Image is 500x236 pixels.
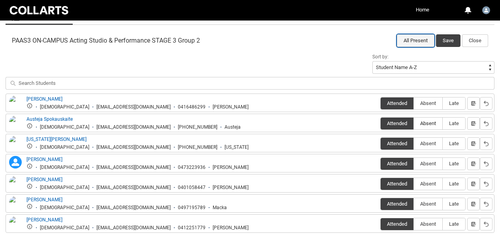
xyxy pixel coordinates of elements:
button: Save [436,34,460,47]
span: Absent [414,181,442,187]
button: Notes [467,97,480,110]
div: [US_STATE] [225,144,249,150]
div: 0416486299 [178,104,206,110]
lightning-icon: Holly Pirret [9,156,22,169]
div: Austeja [225,124,241,130]
button: Notes [467,157,480,170]
div: [DEMOGRAPHIC_DATA] [40,124,89,130]
button: Reset [480,137,492,150]
div: [EMAIL_ADDRESS][DOMAIN_NAME] [96,205,171,211]
div: [EMAIL_ADDRESS][DOMAIN_NAME] [96,124,171,130]
div: Macka [213,205,227,211]
div: 0401058447 [178,185,206,191]
button: Notes [467,178,480,190]
img: Mackenzie Johnston [9,196,22,214]
button: Reset [480,117,492,130]
button: Reset [480,178,492,190]
button: Reset [480,218,492,230]
span: Late [443,181,465,187]
a: [PERSON_NAME] [26,157,62,162]
span: Attended [381,201,413,207]
div: [DEMOGRAPHIC_DATA] [40,144,89,150]
a: [PERSON_NAME] [26,96,62,102]
img: Alexandra.Whitham [482,6,490,14]
span: Absent [414,161,442,167]
button: User Profile Alexandra.Whitham [480,3,492,16]
span: Attended [381,221,413,227]
div: [EMAIL_ADDRESS][DOMAIN_NAME] [96,185,171,191]
img: Lillian Walker [9,176,22,193]
div: [DEMOGRAPHIC_DATA] [40,225,89,231]
div: [EMAIL_ADDRESS][DOMAIN_NAME] [96,104,171,110]
span: Absent [414,120,442,126]
span: Late [443,221,465,227]
span: Absent [414,201,442,207]
img: Austeja Spokauskaite [9,116,22,133]
div: [EMAIL_ADDRESS][DOMAIN_NAME] [96,144,171,150]
img: Ariel Gruber [9,96,22,113]
a: Austeja Spokauskaite [26,116,73,122]
div: 0497195789 [178,205,206,211]
span: Absent [414,221,442,227]
div: 0473223936 [178,165,206,170]
span: Attended [381,120,413,126]
div: [EMAIL_ADDRESS][DOMAIN_NAME] [96,225,171,231]
span: Absent [414,100,442,106]
div: [PERSON_NAME] [213,104,249,110]
div: [DEMOGRAPHIC_DATA] [40,205,89,211]
img: Tabitha Simms [9,216,22,234]
div: [PERSON_NAME] [213,225,249,231]
button: Close [462,34,488,47]
div: [PERSON_NAME] [213,165,249,170]
div: [PHONE_NUMBER] [178,144,217,150]
button: Reset [480,97,492,110]
a: [PERSON_NAME] [26,177,62,182]
button: Notes [467,117,480,130]
span: Attended [381,100,413,106]
a: [PERSON_NAME] [26,197,62,202]
span: Late [443,161,465,167]
input: Search Students [6,77,494,90]
img: Georgia Neilson [9,136,22,153]
div: [PERSON_NAME] [213,185,249,191]
span: Attended [381,140,413,146]
div: [DEMOGRAPHIC_DATA] [40,185,89,191]
div: [DEMOGRAPHIC_DATA] [40,165,89,170]
span: Late [443,140,465,146]
button: Reset [480,157,492,170]
div: [PHONE_NUMBER] [178,124,217,130]
span: PAAS3 ON-CAMPUS Acting Studio & Performance STAGE 3 Group 2 [12,37,200,45]
button: Notes [467,198,480,210]
span: Attended [381,181,413,187]
a: Home [414,4,431,16]
a: [PERSON_NAME] [26,217,62,223]
span: Sort by: [372,54,389,60]
a: [US_STATE][PERSON_NAME] [26,137,87,142]
div: 0412251779 [178,225,206,231]
span: Late [443,100,465,106]
button: All Present [397,34,434,47]
button: Reset [480,198,492,210]
span: Late [443,120,465,126]
button: Notes [467,218,480,230]
span: Late [443,201,465,207]
span: Absent [414,140,442,146]
span: Attended [381,161,413,167]
div: [EMAIL_ADDRESS][DOMAIN_NAME] [96,165,171,170]
button: Notes [467,137,480,150]
div: [DEMOGRAPHIC_DATA] [40,104,89,110]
